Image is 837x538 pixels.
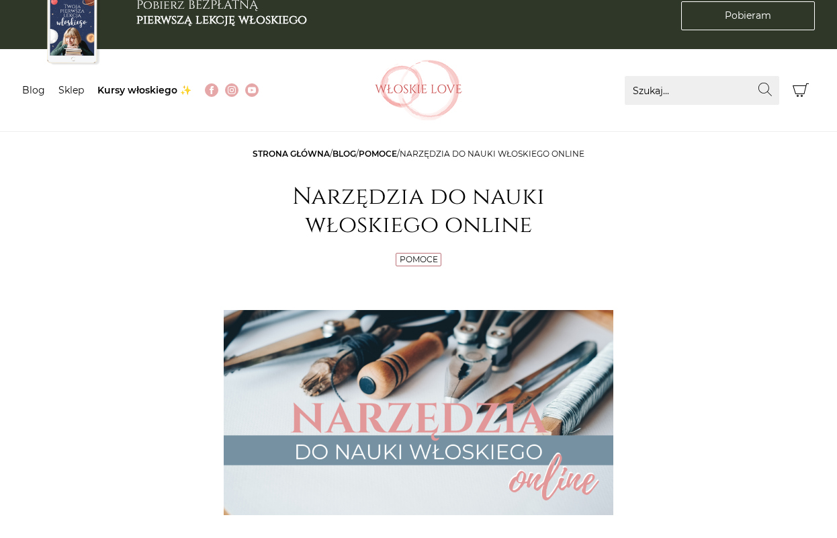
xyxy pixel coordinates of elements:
[400,254,438,264] a: Pomoce
[224,183,613,239] h1: Narzędzia do nauki włoskiego online
[725,9,771,23] span: Pobieram
[22,84,45,96] a: Blog
[253,149,584,159] span: / / /
[786,76,815,105] button: Koszyk
[253,149,330,159] a: Strona główna
[375,60,462,120] img: Włoskielove
[97,84,191,96] a: Kursy włoskiego ✨
[625,76,779,105] input: Szukaj...
[359,149,397,159] a: Pomoce
[400,149,584,159] span: Narzędzia do nauki włoskiego online
[681,1,815,30] a: Pobieram
[58,84,84,96] a: Sklep
[333,149,356,159] a: Blog
[136,11,307,28] b: pierwszą lekcję włoskiego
